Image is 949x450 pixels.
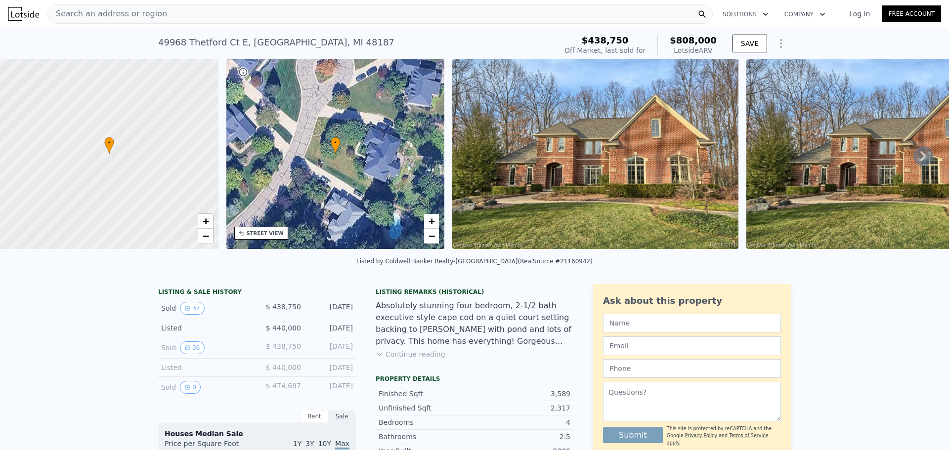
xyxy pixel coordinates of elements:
a: Free Account [882,5,941,22]
div: Unfinished Sqft [379,403,474,413]
button: Submit [603,427,663,443]
div: [DATE] [309,302,353,315]
div: • [104,137,114,154]
a: Zoom out [424,229,439,244]
div: Sold [161,341,249,354]
div: 3,589 [474,389,570,399]
span: 10Y [318,440,331,448]
a: Log In [837,9,882,19]
button: Show Options [771,34,791,53]
div: [DATE] [309,341,353,354]
span: + [202,215,209,227]
img: Sale: 143552966 Parcel: 46711165 [452,59,738,249]
a: Zoom out [198,229,213,244]
div: Listed [161,323,249,333]
div: 2,317 [474,403,570,413]
button: Continue reading [376,349,445,359]
img: Lotside [8,7,39,21]
span: 1Y [293,440,302,448]
div: Listed [161,363,249,372]
a: Zoom in [424,214,439,229]
span: $808,000 [670,35,717,45]
div: Off Market, last sold for [564,45,646,55]
span: • [331,138,341,147]
span: Max [335,440,349,450]
input: Phone [603,359,781,378]
input: Email [603,336,781,355]
div: Ask about this property [603,294,781,308]
span: $ 438,750 [266,303,301,311]
a: Privacy Policy [685,433,717,438]
div: 4 [474,417,570,427]
span: $ 438,750 [266,342,301,350]
span: 3Y [305,440,314,448]
div: Rent [301,410,328,423]
div: Listed by Coldwell Banker Realty-[GEOGRAPHIC_DATA] (RealSource #21160942) [356,258,593,265]
span: + [429,215,435,227]
button: SAVE [733,35,767,52]
div: Sold [161,302,249,315]
div: Absolutely stunning four bedroom, 2-1/2 bath executive style cape cod on a quiet court setting ba... [376,300,573,347]
button: Company [776,5,833,23]
div: • [331,137,341,154]
div: Houses Median Sale [165,429,349,439]
button: View historical data [180,381,201,394]
span: − [202,230,209,242]
div: [DATE] [309,323,353,333]
div: STREET VIEW [247,230,284,237]
div: 2.5 [474,432,570,442]
a: Zoom in [198,214,213,229]
div: [DATE] [309,381,353,394]
div: This site is protected by reCAPTCHA and the Google and apply. [667,425,781,447]
span: Search an address or region [48,8,167,20]
div: 49968 Thetford Ct E , [GEOGRAPHIC_DATA] , MI 48187 [158,36,394,49]
div: Property details [376,375,573,383]
div: Listing Remarks (Historical) [376,288,573,296]
button: View historical data [180,302,204,315]
div: Lotside ARV [670,45,717,55]
span: $438,750 [582,35,629,45]
div: LISTING & SALE HISTORY [158,288,356,298]
span: $ 440,000 [266,324,301,332]
span: • [104,138,114,147]
button: View historical data [180,341,204,354]
div: Bathrooms [379,432,474,442]
span: $ 474,697 [266,382,301,390]
div: Sold [161,381,249,394]
span: $ 440,000 [266,364,301,371]
span: − [429,230,435,242]
button: Solutions [715,5,776,23]
div: Finished Sqft [379,389,474,399]
div: Bedrooms [379,417,474,427]
a: Terms of Service [729,433,768,438]
div: [DATE] [309,363,353,372]
input: Name [603,314,781,332]
div: Sale [328,410,356,423]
